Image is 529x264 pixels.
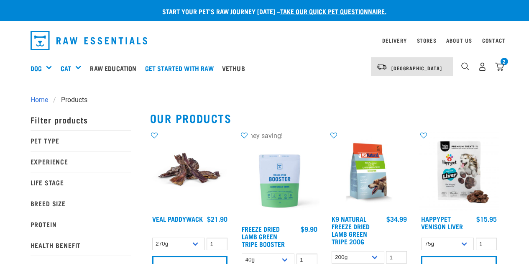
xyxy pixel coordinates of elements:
img: van-moving.png [376,63,387,71]
div: 2 [501,58,508,65]
div: $15.95 [476,215,497,223]
a: Veal Paddywack [152,217,203,220]
img: home-icon-1@2x.png [461,62,469,70]
img: home-icon@2x.png [495,62,504,71]
img: K9 Square [330,131,409,211]
div: Money saving! [240,131,319,141]
a: Contact [482,39,506,42]
a: Cat [61,63,71,73]
span: [GEOGRAPHIC_DATA] [391,67,442,69]
img: user.png [478,62,487,71]
a: Stores [417,39,437,42]
img: Stack of Veal Paddywhack For Pets [150,131,230,211]
h2: Our Products [150,112,499,125]
img: Freeze Dried Lamb Green Tripe [240,141,319,221]
a: take our quick pet questionnaire. [280,9,386,13]
p: Protein [31,214,131,235]
p: Pet Type [31,130,131,151]
a: About Us [446,39,472,42]
nav: dropdown navigation [24,28,506,54]
img: Happy Pet Venison Liver New Package [419,131,499,211]
p: Breed Size [31,193,131,214]
input: 1 [386,251,407,264]
img: Raw Essentials Logo [31,31,148,50]
div: $34.99 [386,215,407,223]
a: Delivery [382,39,406,42]
nav: breadcrumbs [31,95,499,105]
div: $9.90 [301,225,317,233]
a: Raw Education [88,51,143,85]
a: Freeze Dried Lamb Green Tripe Booster [242,227,285,246]
span: Home [31,95,48,105]
input: 1 [207,238,227,251]
p: Life Stage [31,172,131,193]
p: Filter products [31,109,131,130]
a: Dog [31,63,42,73]
a: Happypet Venison Liver [421,217,463,228]
input: 1 [476,238,497,251]
a: Vethub [220,51,251,85]
a: Get started with Raw [143,51,220,85]
p: Experience [31,151,131,172]
a: K9 Natural Freeze Dried Lamb Green Tripe 200g [332,217,370,243]
a: Home [31,95,53,105]
p: Health Benefit [31,235,131,256]
div: $21.90 [207,215,227,223]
